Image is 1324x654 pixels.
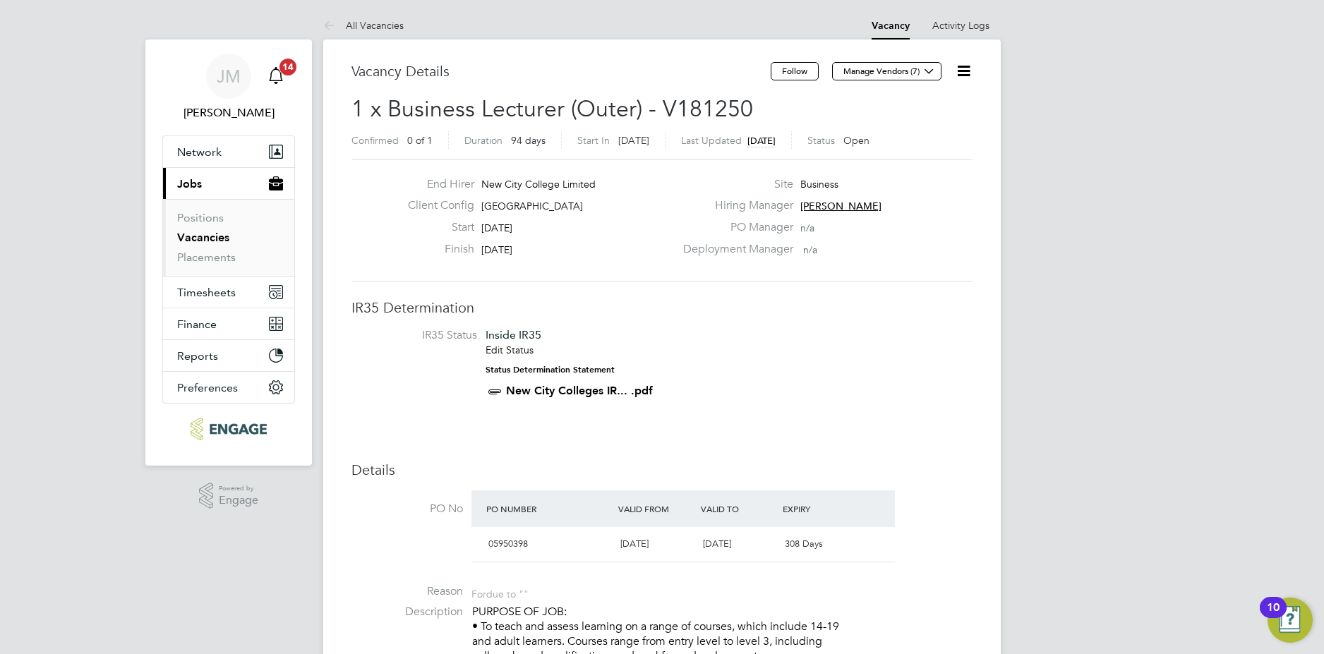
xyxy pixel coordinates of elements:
strong: Status Determination Statement [486,365,615,375]
a: New City Colleges IR... .pdf [506,384,653,397]
div: Valid From [615,496,697,521]
label: Duration [464,134,502,147]
span: [DATE] [481,222,512,234]
label: Confirmed [351,134,399,147]
a: Vacancy [872,20,910,32]
label: Description [351,605,463,619]
a: Placements [177,250,236,264]
span: 1 x Business Lecturer (Outer) - V181250 [351,95,753,123]
button: Preferences [163,372,294,403]
span: 94 days [511,134,546,147]
span: [DATE] [481,243,512,256]
a: Powered byEngage [199,483,259,509]
span: Preferences [177,381,238,394]
label: End Hirer [397,177,474,192]
div: Valid To [697,496,780,521]
span: [DATE] [747,135,776,147]
span: Business [800,178,838,190]
label: PO No [351,502,463,516]
span: 05950398 [488,538,528,550]
span: Powered by [219,483,258,495]
nav: Main navigation [145,40,312,466]
div: 10 [1267,607,1280,626]
label: Reason [351,584,463,599]
span: [PERSON_NAME] [800,200,881,212]
span: Open [843,134,869,147]
label: Client Config [397,198,474,213]
h3: Vacancy Details [351,62,771,80]
a: JM[PERSON_NAME] [162,54,295,121]
span: Inside IR35 [486,328,541,341]
button: Jobs [163,168,294,199]
a: Activity Logs [932,19,989,32]
a: All Vacancies [323,19,404,32]
label: Status [807,134,835,147]
span: Finance [177,317,217,331]
div: Jobs [163,199,294,276]
span: [DATE] [703,538,731,550]
button: Manage Vendors (7) [832,62,941,80]
span: Jobs [177,177,202,190]
button: Follow [771,62,819,80]
h3: Details [351,461,973,479]
span: New City College Limited [481,178,596,190]
span: n/a [803,243,817,256]
button: Timesheets [163,277,294,308]
span: [GEOGRAPHIC_DATA] [481,200,583,212]
label: PO Manager [675,220,793,235]
label: IR35 Status [366,328,477,343]
label: Start In [577,134,610,147]
img: ncclondon-logo-retina.png [191,418,266,440]
span: JM [217,67,241,85]
label: Deployment Manager [675,242,793,257]
span: Engage [219,495,258,507]
label: Last Updated [681,134,742,147]
div: For due to "" [471,584,529,600]
div: PO Number [483,496,615,521]
button: Reports [163,340,294,371]
span: Timesheets [177,286,236,299]
span: 0 of 1 [407,134,433,147]
span: 308 Days [785,538,823,550]
span: Reports [177,349,218,363]
a: Vacancies [177,231,229,244]
label: Start [397,220,474,235]
label: Site [675,177,793,192]
label: Finish [397,242,474,257]
a: Positions [177,211,224,224]
span: [DATE] [620,538,649,550]
span: 14 [279,59,296,75]
a: Go to home page [162,418,295,440]
span: Jacqueline Mitchell [162,104,295,121]
span: [DATE] [618,134,649,147]
div: Expiry [779,496,862,521]
button: Open Resource Center, 10 new notifications [1268,598,1313,643]
a: Edit Status [486,344,534,356]
span: n/a [800,222,814,234]
button: Network [163,136,294,167]
label: Hiring Manager [675,198,793,213]
button: Finance [163,308,294,339]
h3: IR35 Determination [351,298,973,317]
a: 14 [262,54,290,99]
span: Network [177,145,222,159]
